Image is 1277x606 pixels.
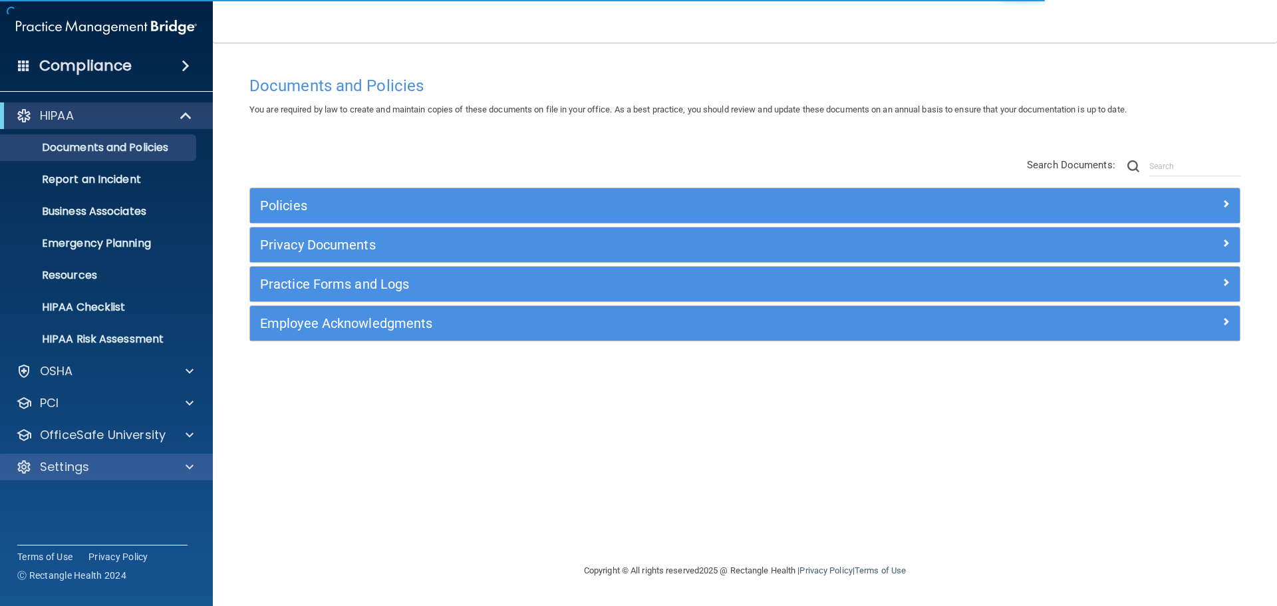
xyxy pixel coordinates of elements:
[17,569,126,582] span: Ⓒ Rectangle Health 2024
[249,104,1127,114] span: You are required by law to create and maintain copies of these documents on file in your office. ...
[9,205,190,218] p: Business Associates
[40,427,166,443] p: OfficeSafe University
[9,333,190,346] p: HIPAA Risk Assessment
[9,173,190,186] p: Report an Incident
[260,195,1230,216] a: Policies
[9,269,190,282] p: Resources
[16,459,194,475] a: Settings
[1127,160,1139,172] img: ic-search.3b580494.png
[249,77,1240,94] h4: Documents and Policies
[40,108,74,124] p: HIPAA
[16,395,194,411] a: PCI
[16,14,197,41] img: PMB logo
[260,198,982,213] h5: Policies
[9,237,190,250] p: Emergency Planning
[260,237,982,252] h5: Privacy Documents
[40,363,73,379] p: OSHA
[260,277,982,291] h5: Practice Forms and Logs
[1149,156,1240,176] input: Search
[40,459,89,475] p: Settings
[16,108,193,124] a: HIPAA
[9,141,190,154] p: Documents and Policies
[855,565,906,575] a: Terms of Use
[260,234,1230,255] a: Privacy Documents
[39,57,132,75] h4: Compliance
[799,565,852,575] a: Privacy Policy
[1047,512,1261,565] iframe: Drift Widget Chat Controller
[260,316,982,331] h5: Employee Acknowledgments
[88,550,148,563] a: Privacy Policy
[40,395,59,411] p: PCI
[260,273,1230,295] a: Practice Forms and Logs
[16,427,194,443] a: OfficeSafe University
[17,550,72,563] a: Terms of Use
[16,363,194,379] a: OSHA
[9,301,190,314] p: HIPAA Checklist
[1027,159,1115,171] span: Search Documents:
[260,313,1230,334] a: Employee Acknowledgments
[502,549,988,592] div: Copyright © All rights reserved 2025 @ Rectangle Health | |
